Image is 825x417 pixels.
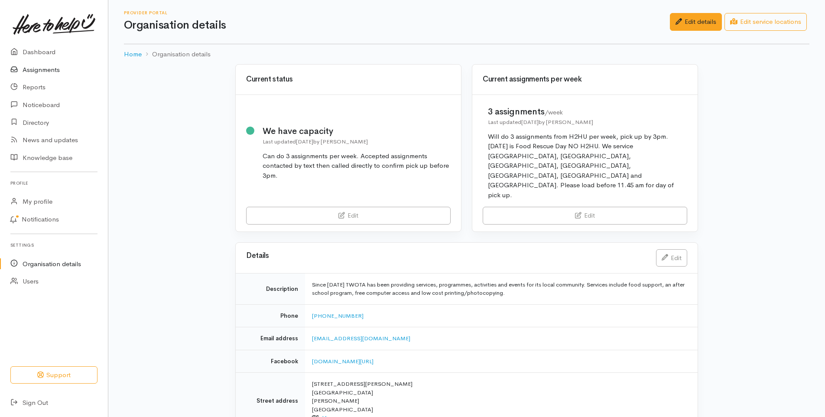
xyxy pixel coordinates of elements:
div: 3 assignments [488,105,682,118]
h6: Settings [10,239,97,251]
a: Home [124,49,142,59]
a: [EMAIL_ADDRESS][DOMAIN_NAME] [312,335,410,342]
a: Edit details [670,13,722,31]
td: Since [DATE] TWOTA has been providing services, programmes, activities and events for its local c... [305,273,698,304]
time: [DATE] [521,118,539,126]
td: Email address [236,327,305,350]
h6: Profile [10,177,97,189]
div: Last updated by [PERSON_NAME] [263,137,451,146]
div: Will do 3 assignments from H2HU per week, pick up by 3pm. [DATE] is Food Rescue Day NO H2HU. We s... [488,132,682,200]
time: [DATE] [296,138,313,145]
div: Last updated by [PERSON_NAME] [488,118,682,127]
a: Edit [483,207,687,225]
button: Support [10,366,97,384]
h6: Provider Portal [124,10,670,15]
td: Phone [236,304,305,327]
nav: breadcrumb [124,44,809,65]
a: Edit [246,207,451,225]
h3: Current assignments per week [483,75,687,84]
li: Organisation details [142,49,211,59]
td: Description [236,273,305,304]
h3: Details [246,252,646,260]
h3: Current status [246,75,451,84]
a: [PHONE_NUMBER] [312,312,364,319]
a: Edit [656,249,687,267]
a: [DOMAIN_NAME][URL] [312,358,374,365]
h1: Organisation details [124,19,670,32]
div: We have capacity [263,125,451,137]
span: /week [545,108,563,116]
td: Facebook [236,350,305,373]
a: Edit service locations [724,13,807,31]
div: Can do 3 assignments per week. Accepted assignments contacted by text then called directly to con... [263,151,451,181]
